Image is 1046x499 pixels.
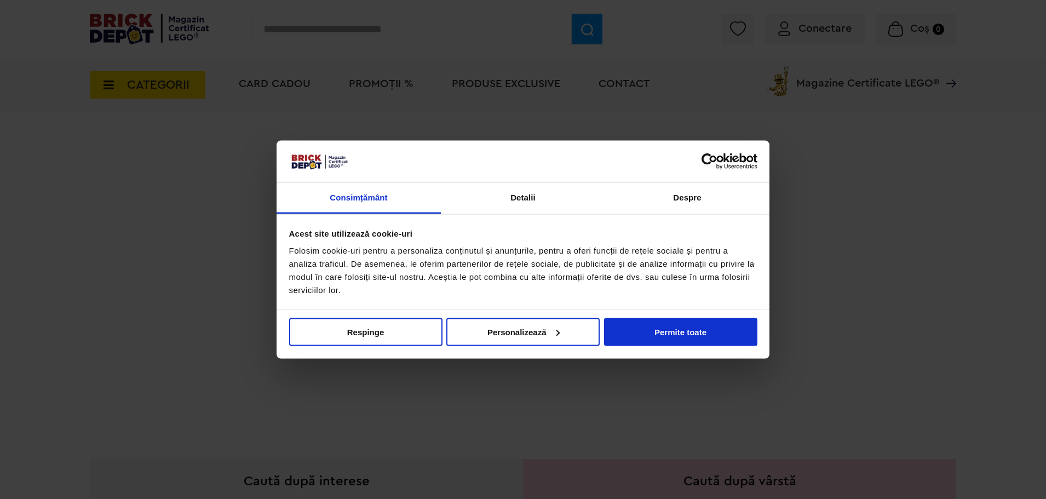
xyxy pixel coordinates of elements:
button: Respinge [289,318,442,346]
div: Acest site utilizează cookie-uri [289,227,757,240]
img: siglă [289,153,349,170]
a: Despre [605,183,769,214]
a: Detalii [441,183,605,214]
a: Usercentrics Cookiebot - opens in a new window [662,153,757,169]
div: Folosim cookie-uri pentru a personaliza conținutul și anunțurile, pentru a oferi funcții de rețel... [289,244,757,297]
button: Personalizează [446,318,600,346]
a: Consimțământ [277,183,441,214]
button: Permite toate [604,318,757,346]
